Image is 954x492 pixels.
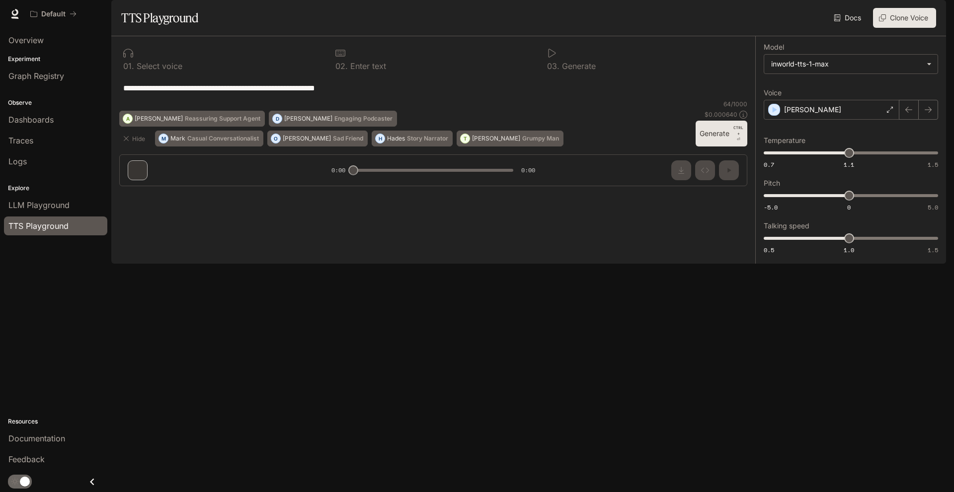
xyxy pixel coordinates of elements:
p: Generate [559,62,596,70]
h1: TTS Playground [121,8,198,28]
a: Docs [832,8,865,28]
p: [PERSON_NAME] [283,136,331,141]
button: All workspaces [26,4,81,24]
div: H [376,131,385,146]
p: Default [41,10,66,18]
button: Clone Voice [873,8,936,28]
div: inworld-tts-1-max [771,59,922,69]
p: Temperature [764,137,805,144]
p: Select voice [134,62,182,70]
div: T [461,131,470,146]
button: GenerateCTRL +⏎ [696,121,747,146]
p: Voice [764,89,782,96]
button: T[PERSON_NAME]Grumpy Man [457,131,563,146]
span: 5.0 [928,203,938,211]
button: O[PERSON_NAME]Sad Friend [267,131,368,146]
button: A[PERSON_NAME]Reassuring Support Agent [119,111,265,127]
p: Enter text [348,62,386,70]
p: 0 2 . [335,62,348,70]
p: 64 / 1000 [723,100,747,108]
p: [PERSON_NAME] [472,136,520,141]
button: HHadesStory Narrator [372,131,453,146]
div: M [159,131,168,146]
p: Talking speed [764,222,809,229]
button: D[PERSON_NAME]Engaging Podcaster [269,111,397,127]
p: [PERSON_NAME] [135,116,183,122]
p: $ 0.000640 [705,110,737,119]
span: 0 [847,203,851,211]
p: Engaging Podcaster [334,116,393,122]
span: 1.0 [844,246,854,254]
button: MMarkCasual Conversationalist [155,131,263,146]
button: Hide [119,131,151,146]
p: Mark [170,136,185,141]
div: D [273,111,282,127]
span: -5.0 [764,203,778,211]
p: 0 1 . [123,62,134,70]
p: [PERSON_NAME] [284,116,332,122]
span: 1.5 [928,246,938,254]
div: inworld-tts-1-max [764,55,938,73]
p: Sad Friend [333,136,363,141]
p: Casual Conversationalist [187,136,259,141]
span: 1.1 [844,160,854,169]
p: [PERSON_NAME] [784,105,841,115]
p: CTRL + [733,125,743,137]
p: Reassuring Support Agent [185,116,260,122]
div: A [123,111,132,127]
span: 1.5 [928,160,938,169]
span: 0.5 [764,246,774,254]
p: Pitch [764,180,780,187]
p: Grumpy Man [522,136,559,141]
p: Model [764,44,784,51]
p: Story Narrator [407,136,448,141]
p: ⏎ [733,125,743,142]
p: Hades [387,136,405,141]
p: 0 3 . [547,62,559,70]
div: O [271,131,280,146]
span: 0.7 [764,160,774,169]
